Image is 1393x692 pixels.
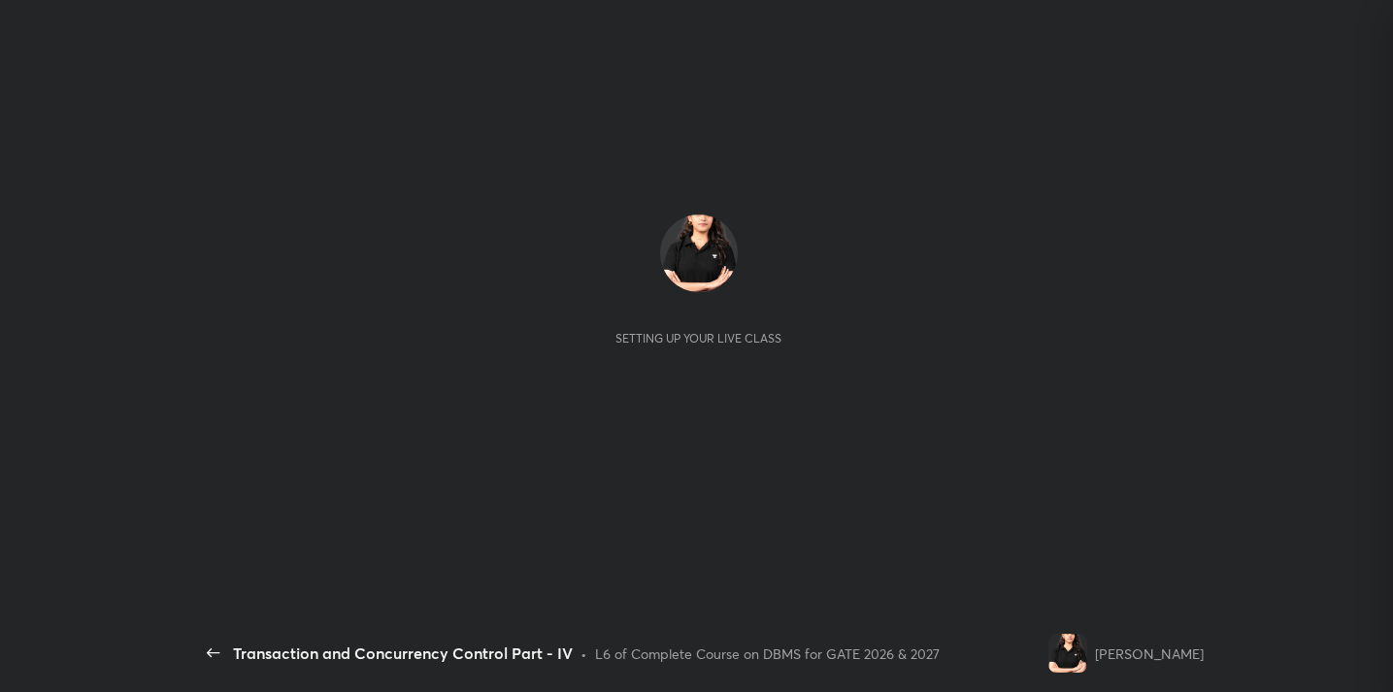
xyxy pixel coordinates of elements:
[233,642,573,665] div: Transaction and Concurrency Control Part - IV
[1095,643,1204,664] div: [PERSON_NAME]
[595,643,940,664] div: L6 of Complete Course on DBMS for GATE 2026 & 2027
[615,331,781,346] div: Setting up your live class
[1048,634,1087,673] img: 4a770520920d42f4a83b4b5e06273ada.png
[660,214,738,292] img: 4a770520920d42f4a83b4b5e06273ada.png
[580,643,587,664] div: •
